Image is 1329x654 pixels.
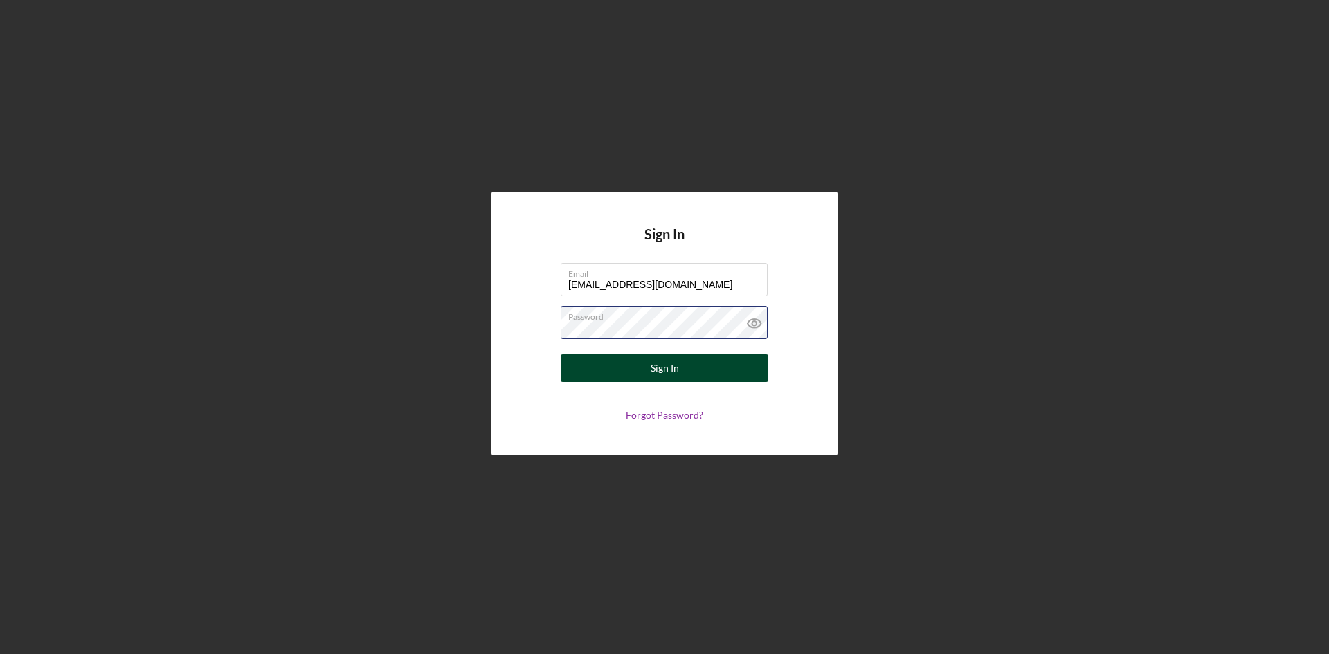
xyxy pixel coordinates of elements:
[568,307,768,322] label: Password
[568,264,768,279] label: Email
[644,226,685,263] h4: Sign In
[561,354,768,382] button: Sign In
[651,354,679,382] div: Sign In
[626,409,703,421] a: Forgot Password?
